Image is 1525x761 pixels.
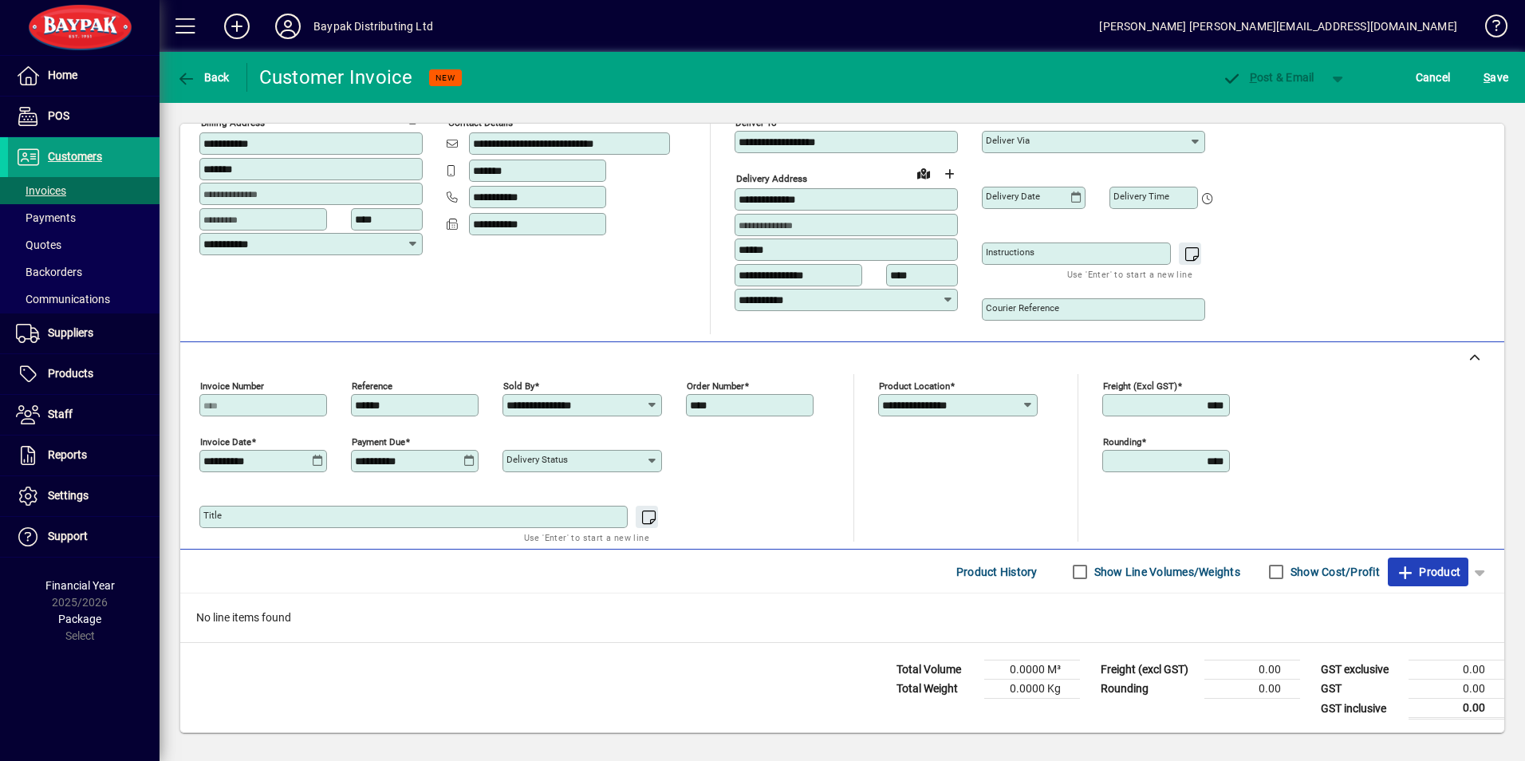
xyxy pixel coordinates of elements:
[48,408,73,420] span: Staff
[1067,265,1192,283] mat-hint: Use 'Enter' to start a new line
[956,559,1038,585] span: Product History
[1091,564,1240,580] label: Show Line Volumes/Weights
[1396,559,1460,585] span: Product
[1103,436,1141,448] mat-label: Rounding
[376,104,401,130] a: View on map
[950,558,1044,586] button: Product History
[401,105,427,131] button: Copy to Delivery address
[58,613,101,625] span: Package
[48,489,89,502] span: Settings
[8,517,160,557] a: Support
[1388,558,1468,586] button: Product
[203,510,222,521] mat-label: Title
[1484,65,1508,90] span: ave
[180,593,1504,642] div: No line items found
[48,530,88,542] span: Support
[48,326,93,339] span: Suppliers
[986,246,1034,258] mat-label: Instructions
[986,302,1059,313] mat-label: Courier Reference
[1103,380,1177,392] mat-label: Freight (excl GST)
[1313,699,1409,719] td: GST inclusive
[45,579,115,592] span: Financial Year
[211,12,262,41] button: Add
[1250,71,1257,84] span: P
[911,160,936,186] a: View on map
[48,448,87,461] span: Reports
[936,161,962,187] button: Choose address
[16,239,61,251] span: Quotes
[8,56,160,96] a: Home
[313,14,433,39] div: Baypak Distributing Ltd
[200,436,251,448] mat-label: Invoice date
[524,528,649,546] mat-hint: Use 'Enter' to start a new line
[1313,680,1409,699] td: GST
[8,395,160,435] a: Staff
[1093,660,1204,680] td: Freight (excl GST)
[1473,3,1505,55] a: Knowledge Base
[352,380,392,392] mat-label: Reference
[8,436,160,475] a: Reports
[48,69,77,81] span: Home
[8,177,160,204] a: Invoices
[48,367,93,380] span: Products
[986,135,1030,146] mat-label: Deliver via
[262,12,313,41] button: Profile
[984,660,1080,680] td: 0.0000 M³
[8,231,160,258] a: Quotes
[352,436,405,448] mat-label: Payment due
[8,258,160,286] a: Backorders
[176,71,230,84] span: Back
[1409,680,1504,699] td: 0.00
[986,191,1040,202] mat-label: Delivery date
[16,293,110,306] span: Communications
[1409,660,1504,680] td: 0.00
[8,97,160,136] a: POS
[8,313,160,353] a: Suppliers
[506,454,568,465] mat-label: Delivery status
[200,380,264,392] mat-label: Invoice number
[259,65,413,90] div: Customer Invoice
[1484,71,1490,84] span: S
[16,184,66,197] span: Invoices
[1412,63,1455,92] button: Cancel
[1204,660,1300,680] td: 0.00
[984,680,1080,699] td: 0.0000 Kg
[8,204,160,231] a: Payments
[8,286,160,313] a: Communications
[1113,191,1169,202] mat-label: Delivery time
[1204,680,1300,699] td: 0.00
[8,354,160,394] a: Products
[16,266,82,278] span: Backorders
[889,680,984,699] td: Total Weight
[435,73,455,83] span: NEW
[16,211,76,224] span: Payments
[172,63,234,92] button: Back
[48,109,69,122] span: POS
[503,380,534,392] mat-label: Sold by
[879,380,950,392] mat-label: Product location
[1313,660,1409,680] td: GST exclusive
[889,660,984,680] td: Total Volume
[1480,63,1512,92] button: Save
[8,476,160,516] a: Settings
[1214,63,1322,92] button: Post & Email
[1099,14,1457,39] div: [PERSON_NAME] [PERSON_NAME][EMAIL_ADDRESS][DOMAIN_NAME]
[160,63,247,92] app-page-header-button: Back
[48,150,102,163] span: Customers
[1416,65,1451,90] span: Cancel
[1409,699,1504,719] td: 0.00
[1287,564,1380,580] label: Show Cost/Profit
[1093,680,1204,699] td: Rounding
[687,380,744,392] mat-label: Order number
[1222,71,1314,84] span: ost & Email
